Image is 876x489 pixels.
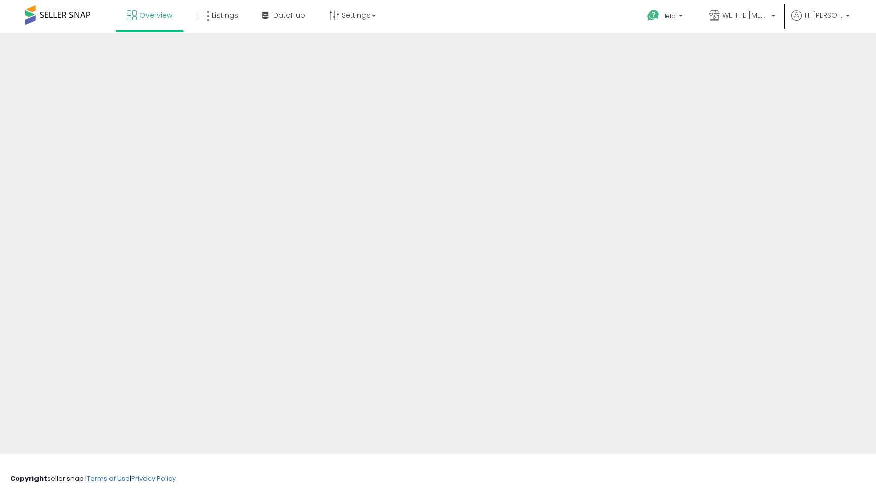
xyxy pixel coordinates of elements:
span: DataHub [273,10,305,20]
i: Get Help [647,9,660,22]
a: Help [639,2,693,33]
span: Help [662,12,676,20]
span: WE THE [MEDICAL_DATA] [722,10,768,20]
span: Hi [PERSON_NAME] [805,10,843,20]
span: Overview [139,10,172,20]
span: Listings [212,10,238,20]
a: Hi [PERSON_NAME] [791,10,850,33]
